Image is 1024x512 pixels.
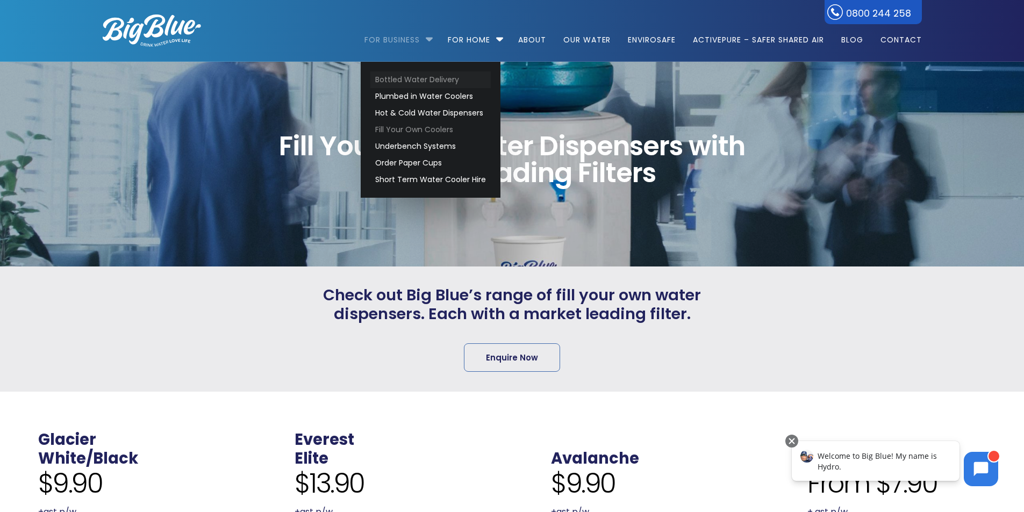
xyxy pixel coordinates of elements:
span: . [551,429,555,450]
span: $13.90 [295,467,364,500]
a: Order Paper Cups [370,155,491,171]
a: Short Term Water Cooler Hire [370,171,491,188]
a: Everest [295,429,354,450]
span: $9.90 [551,467,615,500]
a: Avalanche [551,448,639,469]
a: Glacier [38,429,96,450]
a: Bottled Water Delivery [370,71,491,88]
a: White/Black [38,448,138,469]
span: Check out Big Blue’s range of fill your own water dispensers. Each with a market leading filter. [312,286,712,323]
a: Hot & Cold Water Dispensers [370,105,491,121]
a: Elite [295,448,328,469]
img: logo [103,15,201,47]
iframe: Chatbot [780,432,1009,497]
a: Enquire Now [464,343,560,372]
span: $9.90 [38,467,103,500]
a: Fill Your Own Coolers [370,121,491,138]
span: From $7.90 [807,467,937,500]
span: . [807,429,812,450]
span: Fill Your Own Water Dispensers with Market Leading Filters [253,133,771,186]
a: Underbench Systems [370,138,491,155]
a: Plumbed in Water Coolers [370,88,491,105]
